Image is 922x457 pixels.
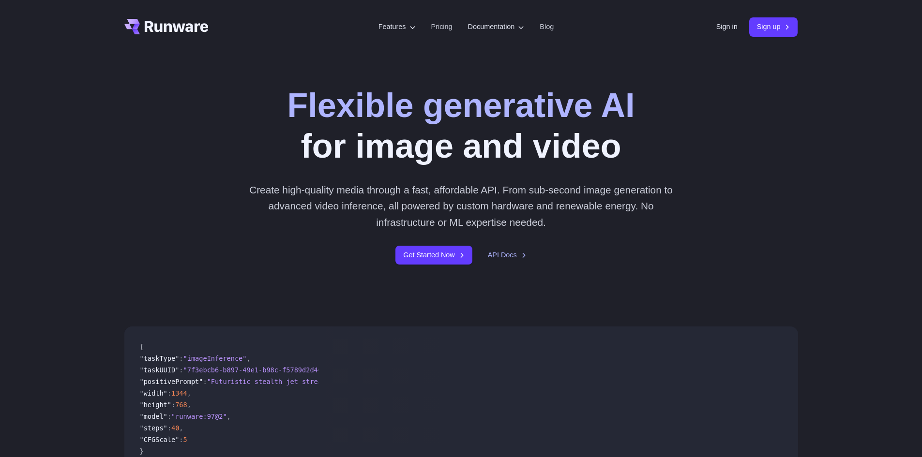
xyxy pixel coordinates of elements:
[749,17,798,36] a: Sign up
[140,424,167,432] span: "steps"
[183,436,187,443] span: 5
[183,366,334,374] span: "7f3ebcb6-b897-49e1-b98c-f5789d2d40d7"
[140,447,144,455] span: }
[183,354,247,362] span: "imageInference"
[140,343,144,351] span: {
[140,401,171,409] span: "height"
[167,389,171,397] span: :
[140,378,203,385] span: "positivePrompt"
[175,401,187,409] span: 768
[287,87,635,124] strong: Flexible generative AI
[171,401,175,409] span: :
[140,389,167,397] span: "width"
[540,21,554,32] a: Blog
[171,389,187,397] span: 1344
[203,378,207,385] span: :
[716,21,738,32] a: Sign in
[287,85,635,166] h1: for image and video
[187,401,191,409] span: ,
[395,246,472,265] a: Get Started Now
[179,436,183,443] span: :
[140,413,167,420] span: "model"
[171,413,227,420] span: "runware:97@2"
[171,424,179,432] span: 40
[468,21,525,32] label: Documentation
[140,366,180,374] span: "taskUUID"
[124,19,209,34] a: Go to /
[378,21,416,32] label: Features
[227,413,231,420] span: ,
[245,182,677,230] p: Create high-quality media through a fast, affordable API. From sub-second image generation to adv...
[246,354,250,362] span: ,
[179,366,183,374] span: :
[207,378,568,385] span: "Futuristic stealth jet streaking through a neon-lit cityscape with glowing purple exhaust"
[187,389,191,397] span: ,
[140,354,180,362] span: "taskType"
[167,413,171,420] span: :
[179,354,183,362] span: :
[488,250,527,261] a: API Docs
[167,424,171,432] span: :
[179,424,183,432] span: ,
[431,21,453,32] a: Pricing
[140,436,180,443] span: "CFGScale"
